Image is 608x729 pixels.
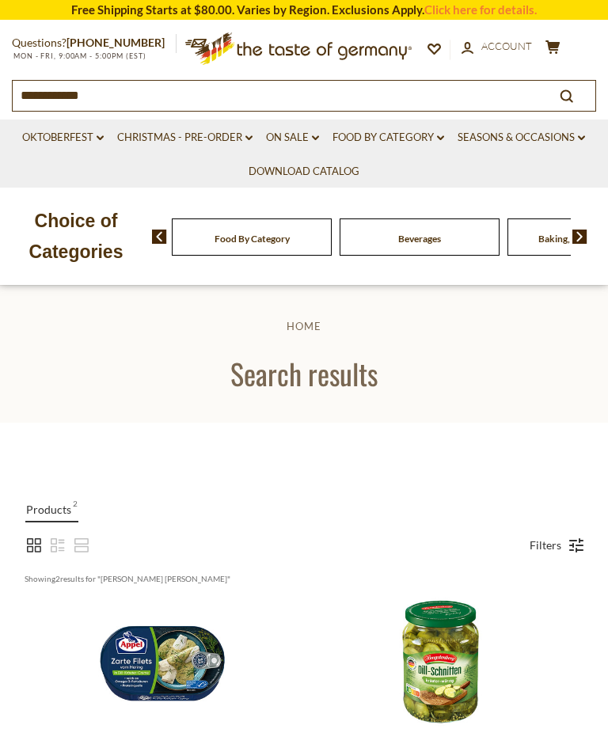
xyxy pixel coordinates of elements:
[66,36,165,49] a: [PHONE_NUMBER]
[287,320,321,332] a: Home
[25,498,78,522] a: View Products Tab
[22,129,104,146] a: Oktoberfest
[424,2,537,17] a: Click here for details.
[332,129,444,146] a: Food By Category
[49,355,559,391] h1: Search results
[12,33,177,53] p: Questions?
[25,536,44,555] a: View grid mode
[117,129,253,146] a: Christmas - PRE-ORDER
[152,230,167,244] img: previous arrow
[458,129,585,146] a: Seasons & Occasions
[481,40,532,52] span: Account
[249,163,359,180] a: Download Catalog
[398,233,441,245] a: Beverages
[215,233,290,245] a: Food By Category
[72,536,91,555] a: View row mode
[374,594,509,728] img: Hengstenberg Dill-Schnitten Krauter Pickles
[55,574,60,583] b: 2
[462,38,532,55] a: Account
[266,129,319,146] a: On Sale
[12,51,146,60] span: MON - FRI, 9:00AM - 5:00PM (EST)
[95,594,230,728] img: Appel Zarte Filets in Dill Krauter Creme
[48,536,67,555] a: View list mode
[522,532,569,559] a: Filters
[73,499,78,520] span: 2
[572,230,587,244] img: next arrow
